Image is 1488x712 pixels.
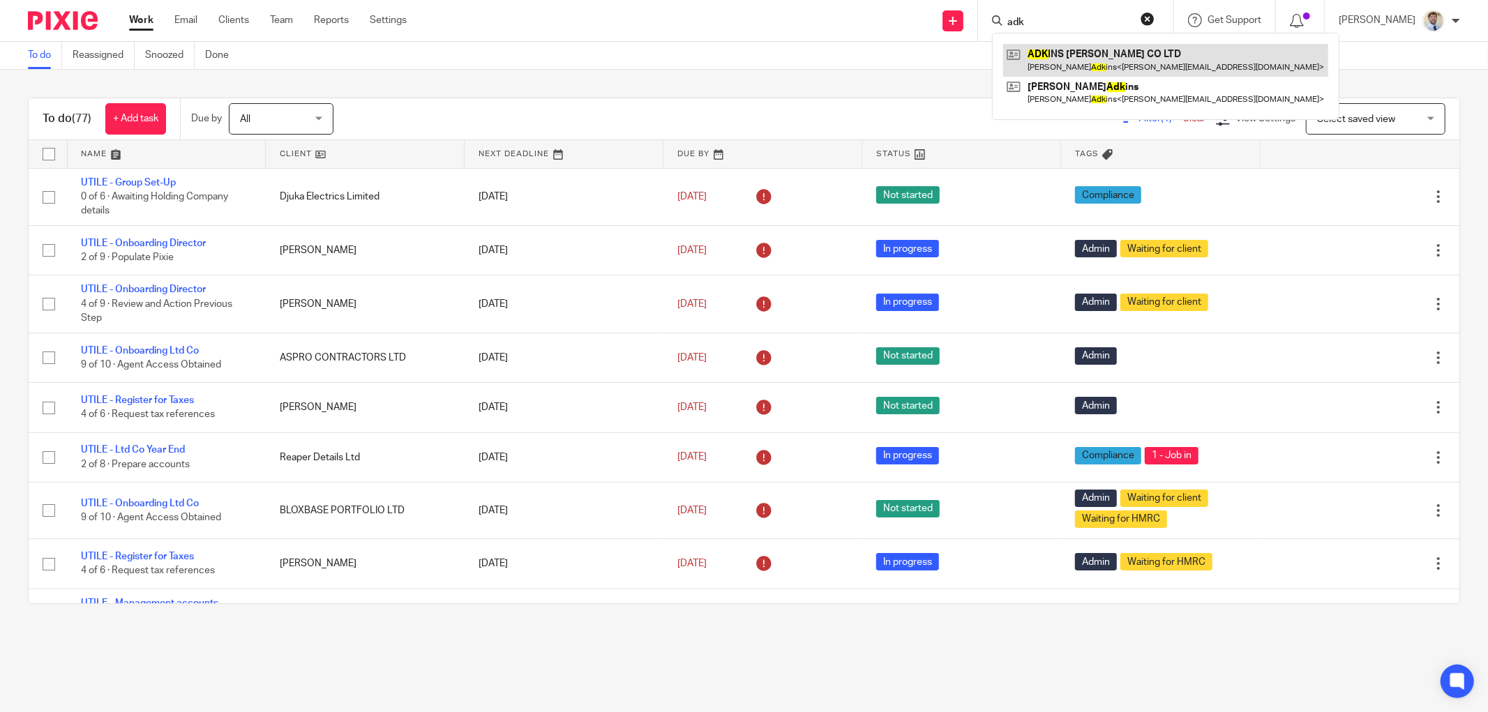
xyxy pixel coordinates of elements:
[1317,114,1395,124] span: Select saved view
[205,42,239,69] a: Done
[28,11,98,30] img: Pixie
[677,559,707,568] span: [DATE]
[465,483,663,539] td: [DATE]
[266,383,465,432] td: [PERSON_NAME]
[218,13,249,27] a: Clients
[266,333,465,382] td: ASPRO CONTRACTORS LTD
[1120,553,1212,570] span: Waiting for HMRC
[1075,347,1117,365] span: Admin
[677,245,707,255] span: [DATE]
[81,252,174,262] span: 2 of 9 · Populate Pixie
[314,13,349,27] a: Reports
[81,192,228,216] span: 0 of 6 · Awaiting Holding Company details
[81,395,194,405] a: UTILE - Register for Taxes
[677,353,707,363] span: [DATE]
[876,186,940,204] span: Not started
[43,112,91,126] h1: To do
[677,453,707,462] span: [DATE]
[81,460,190,469] span: 2 of 8 · Prepare accounts
[1075,186,1141,204] span: Compliance
[465,432,663,482] td: [DATE]
[677,299,707,309] span: [DATE]
[465,225,663,275] td: [DATE]
[1120,490,1208,507] span: Waiting for client
[81,285,206,294] a: UTILE - Onboarding Director
[465,383,663,432] td: [DATE]
[1075,553,1117,570] span: Admin
[876,397,940,414] span: Not started
[1120,294,1208,311] span: Waiting for client
[266,168,465,225] td: Djuka Electrics Limited
[677,506,707,515] span: [DATE]
[81,513,221,522] span: 9 of 10 · Agent Access Obtained
[465,539,663,589] td: [DATE]
[105,103,166,135] a: + Add task
[1006,17,1132,29] input: Search
[240,114,250,124] span: All
[266,589,465,646] td: [PERSON_NAME] & [PERSON_NAME] Ltd
[1075,510,1167,528] span: Waiting for HMRC
[266,225,465,275] td: [PERSON_NAME]
[266,539,465,589] td: [PERSON_NAME]
[1075,490,1117,507] span: Admin
[81,445,185,455] a: UTILE - Ltd Co Year End
[370,13,407,27] a: Settings
[129,13,153,27] a: Work
[191,112,222,126] p: Due by
[81,566,215,575] span: 4 of 6 · Request tax references
[145,42,195,69] a: Snoozed
[677,402,707,412] span: [DATE]
[266,483,465,539] td: BLOXBASE PORTFOLIO LTD
[81,598,218,622] a: UTILE - Management accounts (Quarterly)
[1339,13,1415,27] p: [PERSON_NAME]
[1141,12,1155,26] button: Clear
[876,294,939,311] span: In progress
[876,553,939,570] span: In progress
[1075,150,1099,158] span: Tags
[81,410,215,420] span: 4 of 6 · Request tax references
[72,113,91,124] span: (77)
[81,346,199,356] a: UTILE - Onboarding Ltd Co
[465,275,663,333] td: [DATE]
[1120,240,1208,257] span: Waiting for client
[81,178,176,188] a: UTILE - Group Set-Up
[266,432,465,482] td: Reaper Details Ltd
[81,499,199,508] a: UTILE - Onboarding Ltd Co
[465,333,663,382] td: [DATE]
[1075,294,1117,311] span: Admin
[876,447,939,464] span: In progress
[81,360,221,370] span: 9 of 10 · Agent Access Obtained
[1075,447,1141,464] span: Compliance
[876,347,940,365] span: Not started
[1422,10,1445,32] img: 1693835698283.jfif
[81,238,206,248] a: UTILE - Onboarding Director
[1208,15,1261,25] span: Get Support
[1075,240,1117,257] span: Admin
[677,192,707,202] span: [DATE]
[465,589,663,646] td: [DATE]
[1145,447,1198,464] span: 1 - Job in
[174,13,197,27] a: Email
[73,42,135,69] a: Reassigned
[81,299,232,324] span: 4 of 9 · Review and Action Previous Step
[465,168,663,225] td: [DATE]
[266,275,465,333] td: [PERSON_NAME]
[876,240,939,257] span: In progress
[1075,397,1117,414] span: Admin
[28,42,62,69] a: To do
[81,552,194,561] a: UTILE - Register for Taxes
[270,13,293,27] a: Team
[876,500,940,517] span: Not started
